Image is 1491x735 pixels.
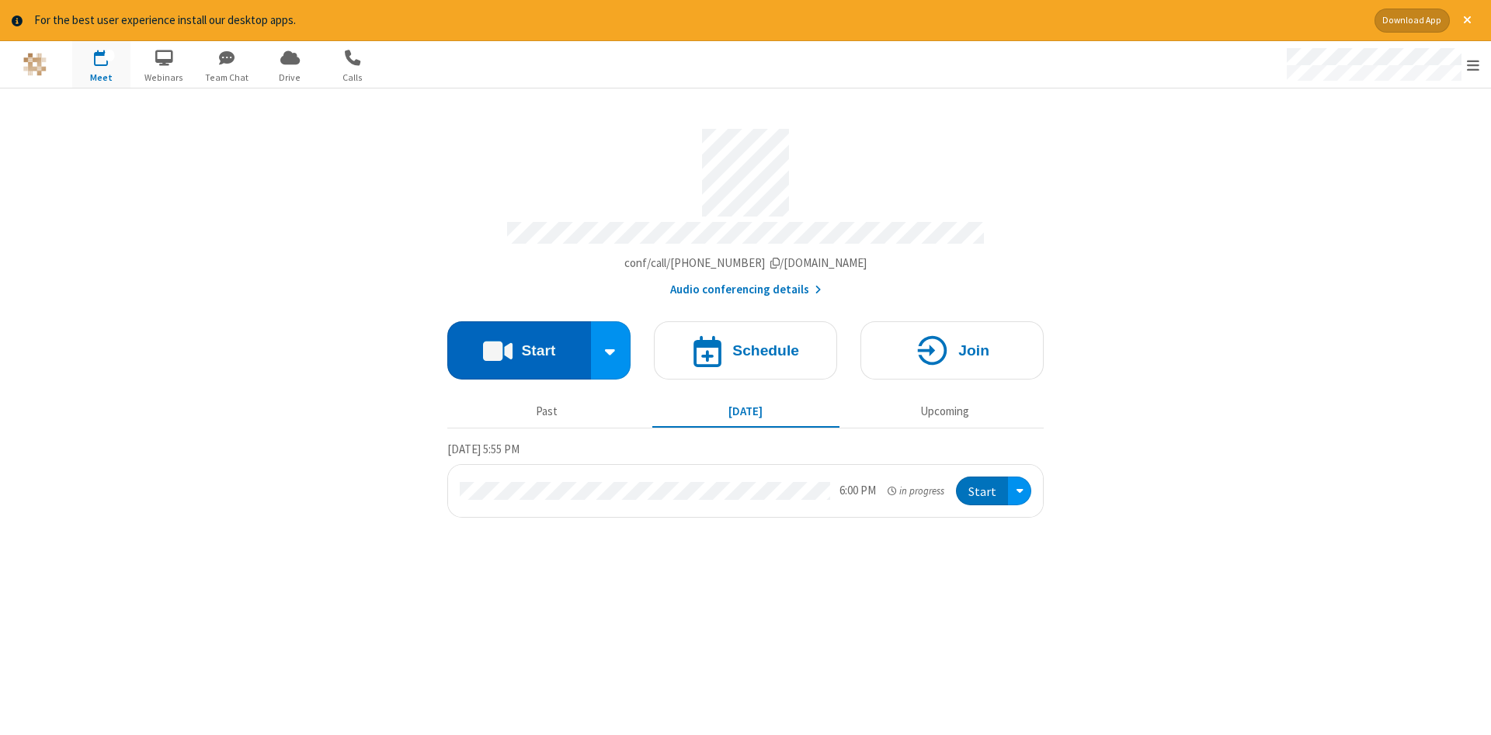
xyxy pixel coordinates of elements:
[447,117,1044,298] section: Account details
[198,71,256,85] span: Team Chat
[447,442,520,456] span: [DATE] 5:55 PM
[839,482,876,500] div: 6:00 PM
[624,255,867,270] span: Copy my meeting room link
[958,343,989,358] h4: Join
[654,321,837,380] button: Schedule
[23,53,47,76] img: QA Selenium DO NOT DELETE OR CHANGE
[1455,9,1479,33] button: Close alert
[652,397,839,427] button: [DATE]
[1272,41,1491,88] div: Open menu
[732,343,799,358] h4: Schedule
[135,71,193,85] span: Webinars
[521,343,555,358] h4: Start
[624,255,867,272] button: Copy my meeting room linkCopy my meeting room link
[670,281,822,299] button: Audio conferencing details
[261,71,319,85] span: Drive
[1375,9,1450,33] button: Download App
[324,71,382,85] span: Calls
[72,71,130,85] span: Meet
[105,50,115,61] div: 1
[447,321,591,380] button: Start
[5,41,64,88] button: Logo
[447,440,1044,518] section: Today's Meetings
[454,397,641,427] button: Past
[888,484,944,498] em: in progress
[1008,477,1031,505] div: Open menu
[34,12,1363,29] div: For the best user experience install our desktop apps.
[956,477,1008,505] button: Start
[860,321,1044,380] button: Join
[851,397,1038,427] button: Upcoming
[591,321,631,380] div: Start conference options
[1452,695,1479,724] iframe: Chat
